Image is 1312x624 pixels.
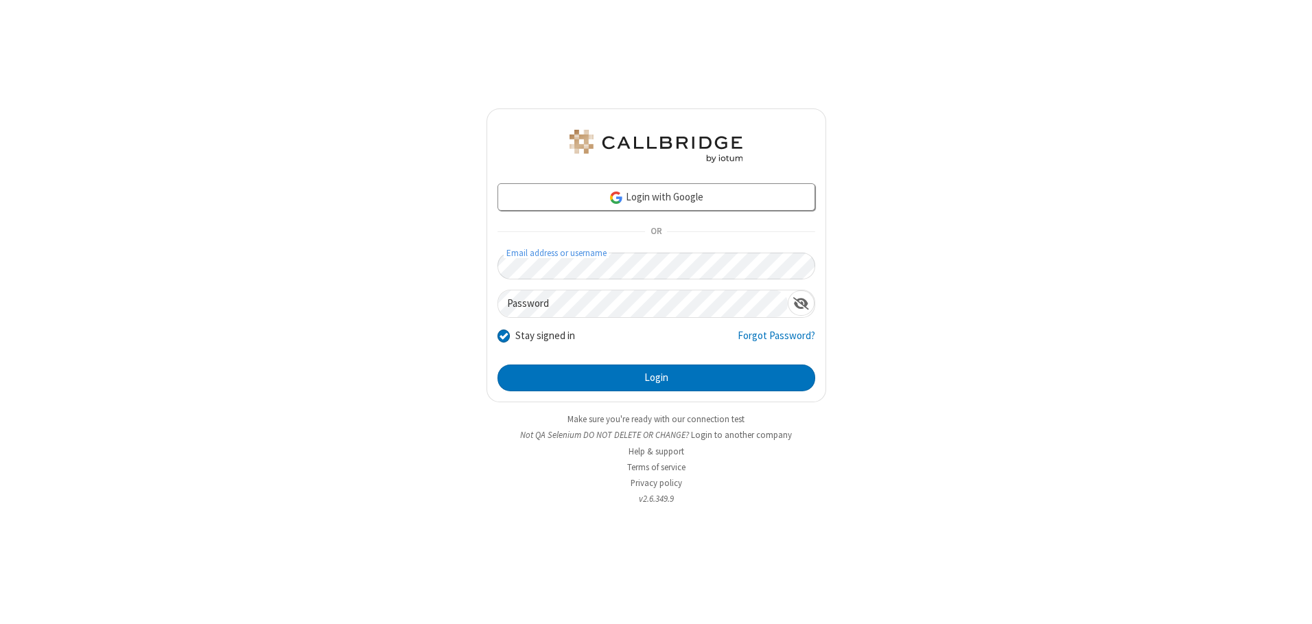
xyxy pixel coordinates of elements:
a: Forgot Password? [738,328,815,354]
div: Show password [788,290,815,316]
img: google-icon.png [609,190,624,205]
a: Terms of service [627,461,686,473]
a: Help & support [629,446,684,457]
input: Email address or username [497,253,815,279]
a: Privacy policy [631,477,682,489]
label: Stay signed in [515,328,575,344]
button: Login [497,365,815,392]
li: v2.6.349.9 [487,492,826,505]
img: QA Selenium DO NOT DELETE OR CHANGE [567,130,745,163]
button: Login to another company [691,428,792,441]
a: Login with Google [497,183,815,211]
input: Password [498,290,788,317]
a: Make sure you're ready with our connection test [567,413,745,425]
li: Not QA Selenium DO NOT DELETE OR CHANGE? [487,428,826,441]
span: OR [645,222,667,242]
